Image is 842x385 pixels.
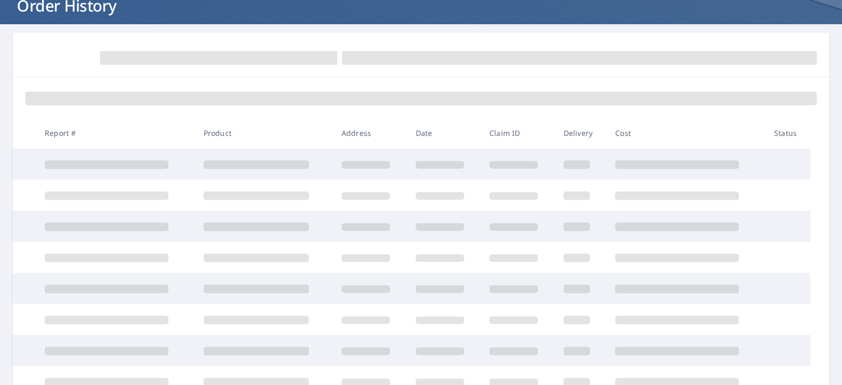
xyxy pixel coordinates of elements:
[333,117,407,149] th: Address
[607,117,766,149] th: Cost
[407,117,482,149] th: Date
[555,117,607,149] th: Delivery
[481,117,555,149] th: Claim ID
[36,117,195,149] th: Report #
[766,117,810,149] th: Status
[195,117,333,149] th: Product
